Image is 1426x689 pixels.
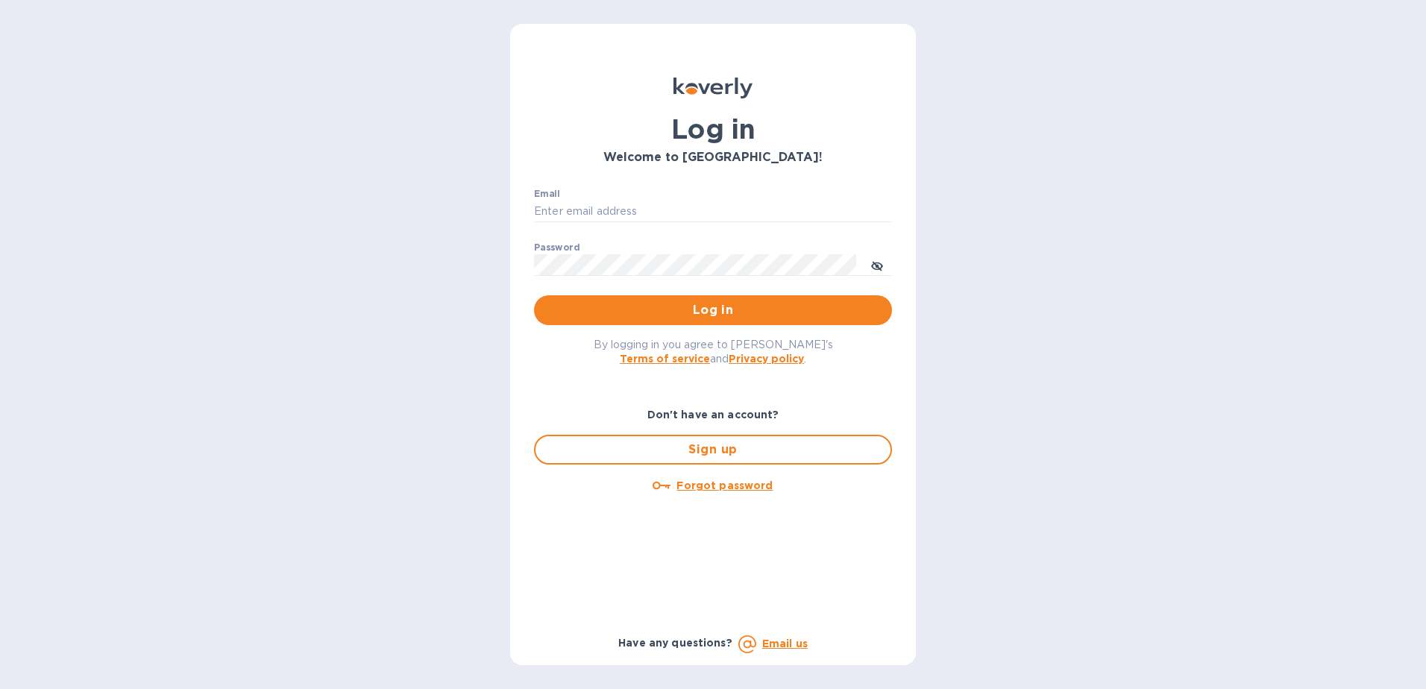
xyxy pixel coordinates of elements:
[534,201,892,223] input: Enter email address
[594,339,833,365] span: By logging in you agree to [PERSON_NAME]'s and .
[534,435,892,465] button: Sign up
[534,295,892,325] button: Log in
[620,353,710,365] a: Terms of service
[729,353,804,365] a: Privacy policy
[546,301,880,319] span: Log in
[673,78,753,98] img: Koverly
[534,151,892,165] h3: Welcome to [GEOGRAPHIC_DATA]!
[676,479,773,491] u: Forgot password
[547,441,879,459] span: Sign up
[762,638,808,649] a: Email us
[534,113,892,145] h1: Log in
[862,250,892,280] button: toggle password visibility
[534,243,579,252] label: Password
[647,409,779,421] b: Don't have an account?
[618,637,732,649] b: Have any questions?
[534,189,560,198] label: Email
